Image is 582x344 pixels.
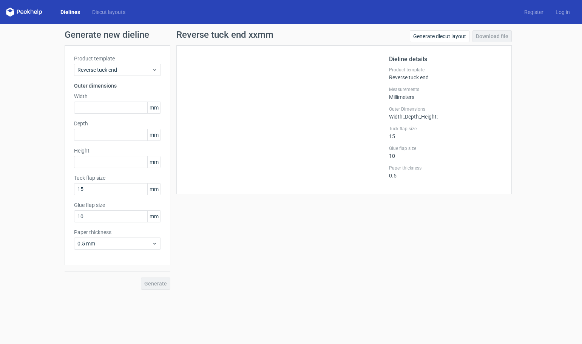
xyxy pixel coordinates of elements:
[74,82,161,89] h3: Outer dimensions
[389,55,502,64] h2: Dieline details
[147,102,161,113] span: mm
[518,8,550,16] a: Register
[389,106,502,112] label: Outer Dimensions
[74,55,161,62] label: Product template
[74,147,161,154] label: Height
[389,126,502,132] label: Tuck flap size
[404,114,420,120] span: , Depth :
[550,8,576,16] a: Log in
[147,211,161,222] span: mm
[77,66,152,74] span: Reverse tuck end
[389,126,502,139] div: 15
[77,240,152,247] span: 0.5 mm
[65,30,518,39] h1: Generate new dieline
[176,30,273,39] h1: Reverse tuck end xxmm
[74,228,161,236] label: Paper thickness
[389,86,502,93] label: Measurements
[389,145,502,151] label: Glue flap size
[420,114,438,120] span: , Height :
[86,8,131,16] a: Diecut layouts
[410,30,469,42] a: Generate diecut layout
[54,8,86,16] a: Dielines
[147,129,161,140] span: mm
[389,86,502,100] div: Millimeters
[389,67,502,73] label: Product template
[74,120,161,127] label: Depth
[74,201,161,209] label: Glue flap size
[74,93,161,100] label: Width
[74,174,161,182] label: Tuck flap size
[389,165,502,179] div: 0.5
[389,165,502,171] label: Paper thickness
[389,114,404,120] span: Width :
[147,156,161,168] span: mm
[389,145,502,159] div: 10
[147,184,161,195] span: mm
[389,67,502,80] div: Reverse tuck end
